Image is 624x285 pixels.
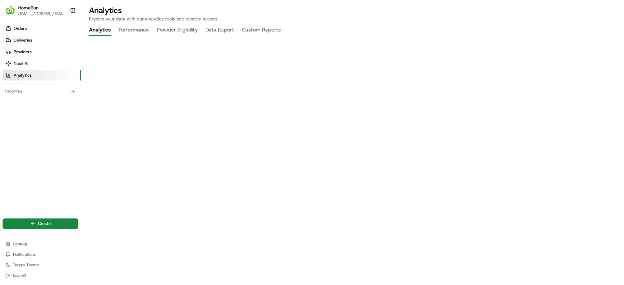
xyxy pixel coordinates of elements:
a: 💻API Documentation [52,142,107,154]
a: Nash AI [3,58,81,69]
p: Explore your data with our analytics tools and custom reports [89,16,616,22]
span: Providers [14,49,32,55]
img: Masood Aslam [6,94,17,105]
a: Providers [3,47,81,57]
span: 5:31 PM [58,101,73,106]
a: Analytics [3,70,81,81]
div: Past conversations [6,84,42,90]
button: Custom Reports [242,25,281,36]
button: Log out [3,271,78,280]
span: 11:02 AM [58,118,76,123]
a: Orders [3,23,81,34]
img: Jess Findlay [6,112,17,122]
div: Favorites [3,86,78,96]
span: Deliveries [14,37,32,43]
span: Notifications [13,252,36,257]
span: Create [38,221,51,227]
span: Analytics [14,72,32,78]
div: 💻 [55,146,60,151]
span: Log out [13,273,26,278]
a: Powered byPylon [46,161,79,166]
span: Toggle Theme [13,262,39,267]
span: Settings [13,242,28,247]
span: [PERSON_NAME] [20,101,53,106]
img: HomeRun [5,5,16,16]
span: • [54,118,56,123]
span: Nash AI [14,61,28,67]
button: Provider Eligibility [157,25,198,36]
span: Orders [14,26,27,31]
button: Notifications [3,250,78,259]
button: Toggle Theme [3,260,78,269]
span: Knowledge Base [13,145,50,152]
button: Start new chat [110,64,118,72]
span: • [54,101,56,106]
img: 1736555255976-a54dd68f-1ca7-489b-9aae-adbdc363a1c4 [13,101,18,106]
span: [PERSON_NAME] [20,118,53,123]
button: [EMAIL_ADDRESS][DOMAIN_NAME] [18,11,65,16]
button: Analytics [89,25,111,36]
button: Performance [119,25,149,36]
button: Data Export [205,25,234,36]
button: Settings [3,240,78,249]
div: 📗 [6,146,12,151]
a: Deliveries [3,35,81,45]
button: HomeRun [18,5,39,11]
a: 📗Knowledge Base [4,142,52,154]
button: See all [101,83,118,91]
span: Pylon [65,161,79,166]
button: HomeRunHomeRun[EMAIL_ADDRESS][DOMAIN_NAME] [3,3,67,18]
button: Create [3,218,78,229]
span: API Documentation [61,145,104,152]
iframe: Analytics [81,36,624,285]
h2: Analytics [89,5,616,16]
